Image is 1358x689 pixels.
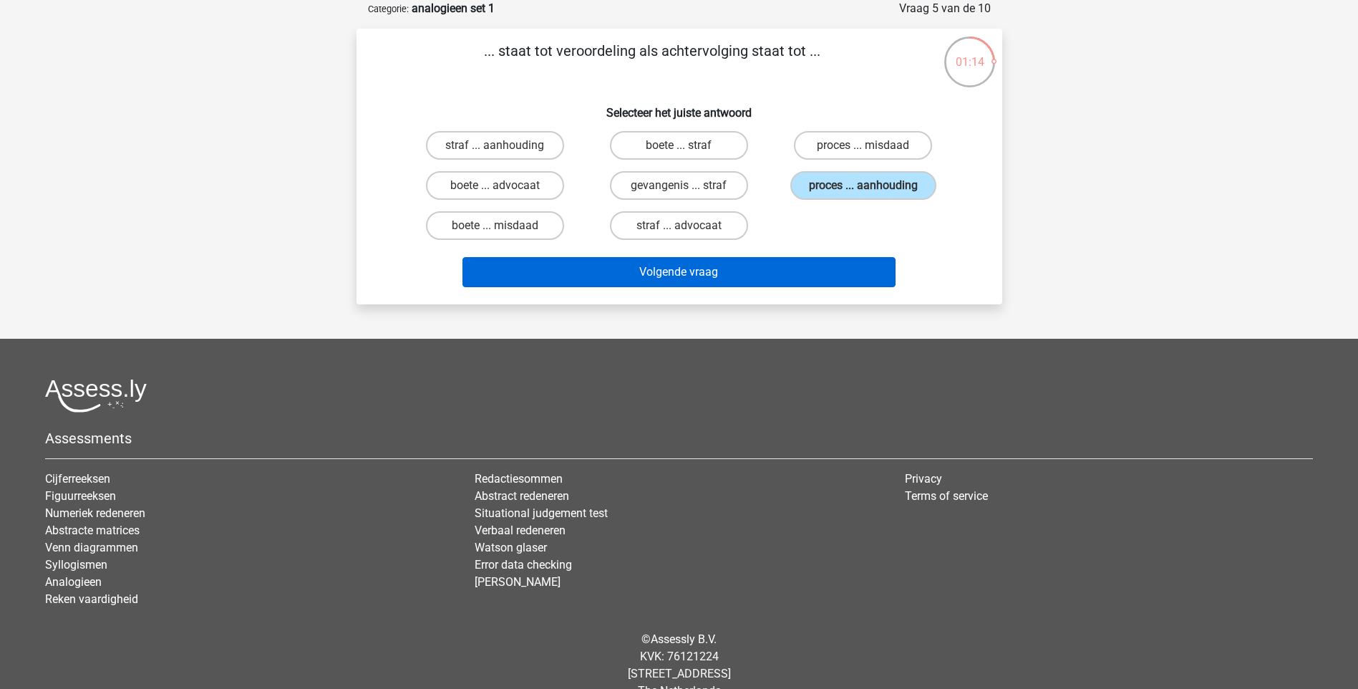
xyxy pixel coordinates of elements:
label: boete ... straf [610,131,748,160]
a: Venn diagrammen [45,541,138,554]
a: Error data checking [475,558,572,572]
a: Reken vaardigheid [45,592,138,606]
img: Assessly logo [45,379,147,413]
h6: Selecteer het juiste antwoord [379,95,979,120]
a: Analogieen [45,575,102,589]
button: Volgende vraag [462,257,896,287]
a: Cijferreeksen [45,472,110,486]
a: Terms of service [905,489,988,503]
a: Numeriek redeneren [45,506,145,520]
a: Watson glaser [475,541,547,554]
label: proces ... aanhouding [790,171,936,200]
label: straf ... advocaat [610,211,748,240]
label: straf ... aanhouding [426,131,564,160]
a: [PERSON_NAME] [475,575,561,589]
a: Verbaal redeneren [475,524,566,537]
label: gevangenis ... straf [610,171,748,200]
p: ... staat tot veroordeling als achtervolging staat tot ... [379,40,926,83]
a: Assessly B.V. [651,632,717,646]
a: Figuurreeksen [45,489,116,503]
div: 01:14 [943,35,996,71]
a: Abstract redeneren [475,489,569,503]
a: Situational judgement test [475,506,608,520]
a: Abstracte matrices [45,524,140,537]
h5: Assessments [45,430,1313,447]
a: Syllogismen [45,558,107,572]
label: boete ... advocaat [426,171,564,200]
strong: analogieen set 1 [412,1,495,15]
a: Redactiesommen [475,472,563,486]
label: proces ... misdaad [794,131,932,160]
a: Privacy [905,472,942,486]
label: boete ... misdaad [426,211,564,240]
small: Categorie: [368,4,409,14]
